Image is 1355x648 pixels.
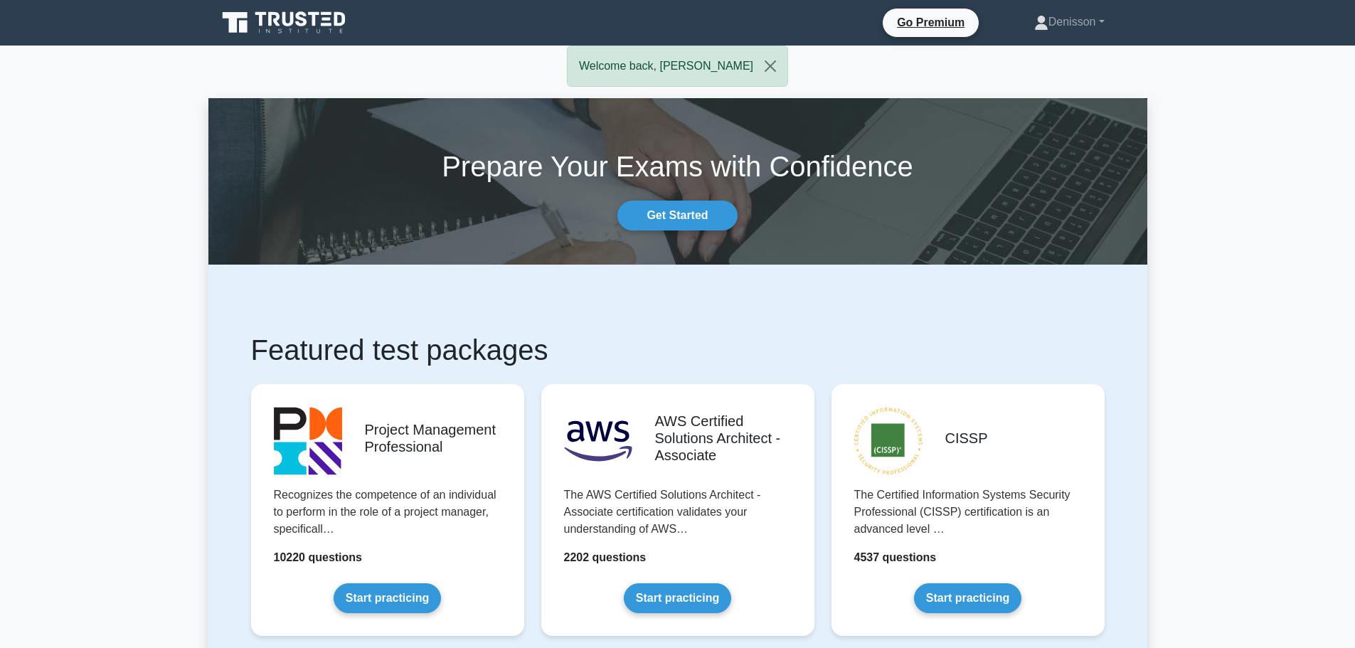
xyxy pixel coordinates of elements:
a: Get Started [617,201,737,230]
a: Start practicing [624,583,731,613]
h1: Prepare Your Exams with Confidence [208,149,1147,184]
a: Denisson [1000,8,1139,36]
button: Close [753,46,787,86]
a: Start practicing [914,583,1021,613]
a: Go Premium [888,14,973,31]
div: Welcome back, [PERSON_NAME] [567,46,788,87]
h1: Featured test packages [251,333,1105,367]
a: Start practicing [334,583,441,613]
